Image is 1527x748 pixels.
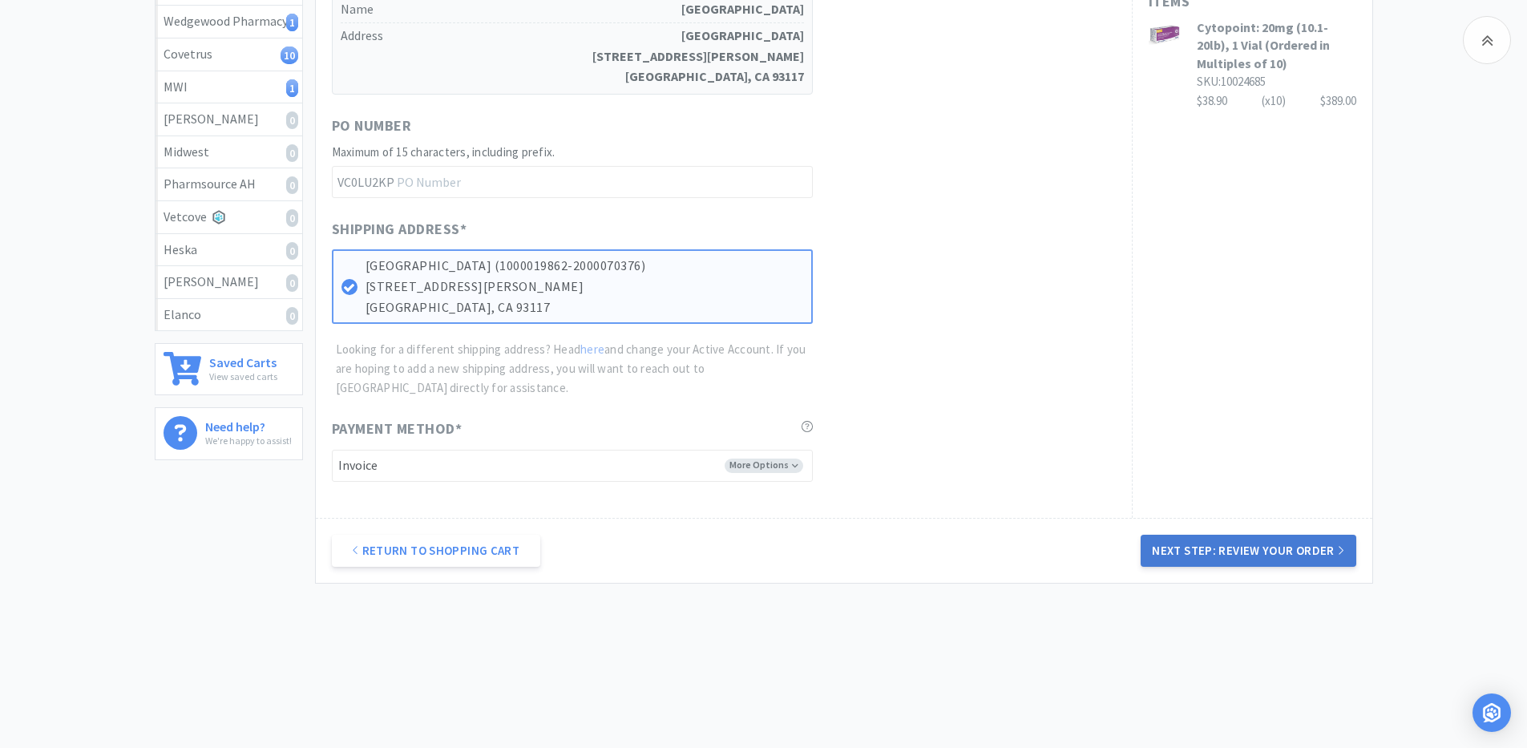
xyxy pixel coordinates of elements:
[164,142,294,163] div: Midwest
[156,234,302,267] a: Heska0
[332,144,555,160] span: Maximum of 15 characters, including prefix.
[209,352,277,369] h6: Saved Carts
[1141,535,1355,567] button: Next Step: Review Your Order
[286,307,298,325] i: 0
[156,201,302,234] a: Vetcove0
[164,11,294,32] div: Wedgewood Pharmacy
[209,369,277,384] p: View saved carts
[336,340,813,398] p: Looking for a different shipping address? Head and change your Active Account. If you are hoping ...
[286,144,298,162] i: 0
[164,305,294,325] div: Elanco
[286,79,298,97] i: 1
[332,166,813,198] input: PO Number
[286,176,298,194] i: 0
[286,242,298,260] i: 0
[332,218,467,241] span: Shipping Address *
[366,297,803,318] p: [GEOGRAPHIC_DATA], CA 93117
[1197,74,1266,89] span: SKU: 10024685
[164,77,294,98] div: MWI
[164,109,294,130] div: [PERSON_NAME]
[332,115,412,138] span: PO Number
[156,299,302,331] a: Elanco0
[286,274,298,292] i: 0
[205,416,292,433] h6: Need help?
[341,23,804,90] h5: Address
[366,277,803,297] p: [STREET_ADDRESS][PERSON_NAME]
[164,272,294,293] div: [PERSON_NAME]
[1320,91,1356,111] div: $389.00
[156,266,302,299] a: [PERSON_NAME]0
[156,103,302,136] a: [PERSON_NAME]0
[1197,18,1356,72] h3: Cytopoint: 20mg (10.1-20lb), 1 Vial (Ordered in Multiples of 10)
[164,240,294,261] div: Heska
[156,38,302,71] a: Covetrus10
[366,256,803,277] p: [GEOGRAPHIC_DATA] (1000019862-2000070376)
[156,168,302,201] a: Pharmsource AH0
[1197,91,1356,111] div: $38.90
[332,418,463,441] span: Payment Method *
[1149,18,1181,51] img: 39cef90203794d518db4e981ce7afd39_524968.jpeg
[156,6,302,38] a: Wedgewood Pharmacy1
[281,46,298,64] i: 10
[164,174,294,195] div: Pharmsource AH
[332,167,398,197] span: VC0LU2KP
[332,535,540,567] a: Return to Shopping Cart
[156,136,302,169] a: Midwest0
[286,209,298,227] i: 0
[164,44,294,65] div: Covetrus
[286,111,298,129] i: 0
[592,26,804,87] strong: [GEOGRAPHIC_DATA] [STREET_ADDRESS][PERSON_NAME] [GEOGRAPHIC_DATA], CA 93117
[1262,91,1286,111] div: (x 10 )
[205,433,292,448] p: We're happy to assist!
[286,14,298,31] i: 1
[580,342,604,357] a: here
[1472,693,1511,732] div: Open Intercom Messenger
[164,207,294,228] div: Vetcove
[155,343,303,395] a: Saved CartsView saved carts
[156,71,302,104] a: MWI1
